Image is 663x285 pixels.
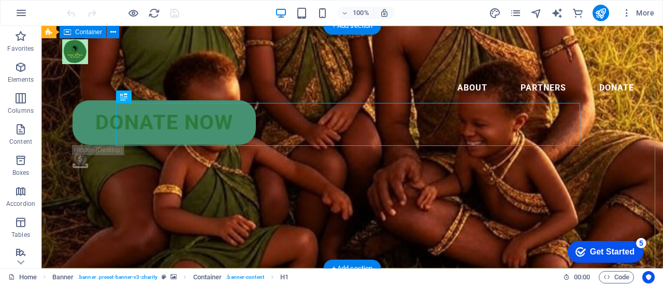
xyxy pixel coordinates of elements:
[13,23,142,58] p: Simply drag and drop elements into the editor. Double-click elements to edit or right-click for m...
[52,271,74,283] span: Click to select. Double-click to edit
[31,11,75,21] div: Get Started
[138,2,142,10] a: ×
[595,7,607,19] i: Publish
[226,271,264,283] span: . banner-content
[127,7,139,19] button: Click here to leave preview mode and continue editing
[530,7,543,19] button: navigator
[78,271,157,283] span: . banner .preset-banner-v3-charity
[599,271,634,283] button: Code
[622,8,654,18] span: More
[7,44,34,53] p: Favorites
[337,7,374,19] button: 100%
[6,200,35,208] p: Accordion
[13,7,102,16] strong: WYSIWYG Website Editor
[563,271,590,283] h6: Session time
[77,2,87,12] div: 5
[138,1,142,12] div: Close tooltip
[551,7,563,19] i: AI Writer
[148,7,160,19] i: Reload page
[114,61,142,76] a: Next
[551,7,564,19] button: text_generator
[572,7,584,19] i: Commerce
[617,5,658,21] button: More
[510,7,522,19] i: Pages (Ctrl+Alt+S)
[280,271,289,283] span: Click to select. Double-click to edit
[530,7,542,19] i: Navigator
[12,169,30,177] p: Boxes
[75,29,102,35] span: Container
[52,271,289,283] nav: breadcrumb
[193,271,222,283] span: Click to select. Double-click to edit
[8,107,34,115] p: Columns
[162,274,166,280] i: This element is a customizable preset
[581,273,583,281] span: :
[380,8,389,18] i: On resize automatically adjust zoom level to fit chosen device.
[170,274,177,280] i: This element contains a background
[603,271,629,283] span: Code
[489,7,501,19] button: design
[11,231,30,239] p: Tables
[489,7,501,19] i: Design (Ctrl+Alt+Y)
[8,5,84,27] div: Get Started 5 items remaining, 0% complete
[593,5,609,21] button: publish
[510,7,522,19] button: pages
[9,138,32,146] p: Content
[148,7,160,19] button: reload
[324,260,381,277] div: + Add section
[8,76,34,84] p: Elements
[324,17,381,35] div: + Add section
[8,271,37,283] a: Click to cancel selection. Double-click to open Pages
[574,271,590,283] span: 00 00
[353,7,369,19] h6: 100%
[572,7,584,19] button: commerce
[642,271,655,283] button: Usercentrics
